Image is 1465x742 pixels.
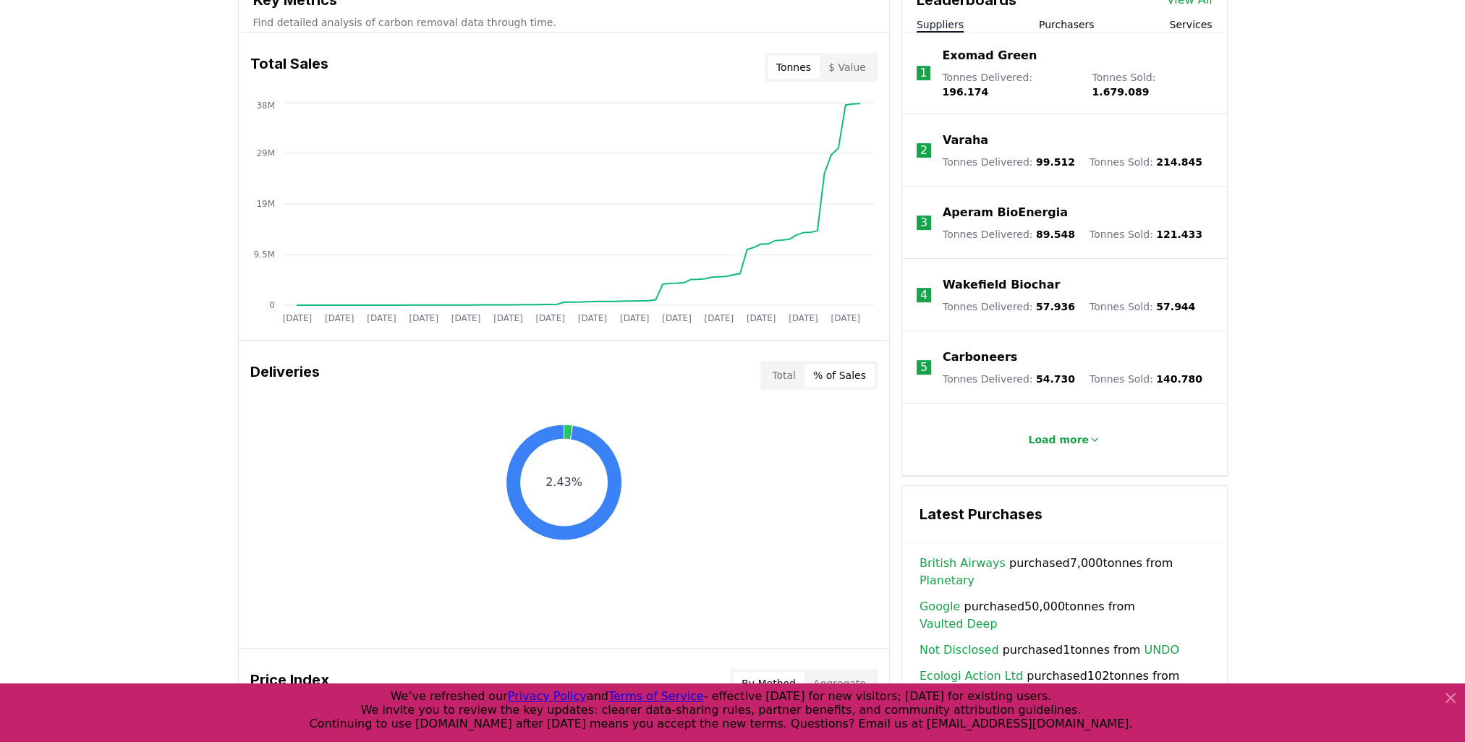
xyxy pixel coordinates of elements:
[804,672,875,695] button: Aggregate
[535,313,565,323] tspan: [DATE]
[943,299,1075,314] p: Tonnes Delivered :
[920,572,974,589] a: Planetary
[250,669,329,698] h3: Price Index
[1090,299,1195,314] p: Tonnes Sold :
[367,313,396,323] tspan: [DATE]
[1016,425,1112,454] button: Load more
[256,148,275,158] tspan: 29M
[1028,432,1089,447] p: Load more
[763,364,804,387] button: Total
[920,598,960,615] a: Google
[943,132,988,149] a: Varaha
[1092,70,1212,99] p: Tonnes Sold :
[943,227,1075,242] p: Tonnes Delivered :
[920,615,998,633] a: Vaulted Deep
[942,47,1037,64] a: Exomad Green
[1144,641,1179,659] a: UNDO
[253,15,875,30] p: Find detailed analysis of carbon removal data through time.
[1036,156,1075,168] span: 99.512
[1156,373,1202,385] span: 140.780
[324,313,354,323] tspan: [DATE]
[943,349,1017,366] a: Carboneers
[942,70,1077,99] p: Tonnes Delivered :
[920,142,927,159] p: 2
[943,155,1075,169] p: Tonnes Delivered :
[920,503,1210,525] h3: Latest Purchases
[943,204,1068,221] a: Aperam BioEnergia
[920,641,1179,659] span: purchased 1 tonnes from
[1036,301,1075,312] span: 57.936
[804,364,875,387] button: % of Sales
[917,17,964,32] button: Suppliers
[493,313,523,323] tspan: [DATE]
[451,313,480,323] tspan: [DATE]
[250,361,320,390] h3: Deliveries
[256,101,275,111] tspan: 38M
[920,359,927,376] p: 5
[1156,156,1202,168] span: 214.845
[733,672,804,695] button: By Method
[256,199,275,209] tspan: 19M
[269,300,275,310] tspan: 0
[1090,372,1202,386] p: Tonnes Sold :
[920,64,927,82] p: 1
[1169,17,1212,32] button: Services
[789,313,818,323] tspan: [DATE]
[1090,155,1202,169] p: Tonnes Sold :
[282,313,312,323] tspan: [DATE]
[577,313,607,323] tspan: [DATE]
[920,641,999,659] a: Not Disclosed
[620,313,650,323] tspan: [DATE]
[943,372,1075,386] p: Tonnes Delivered :
[1156,229,1202,240] span: 121.433
[253,250,274,260] tspan: 9.5M
[250,53,328,82] h3: Total Sales
[820,56,875,79] button: $ Value
[1090,227,1202,242] p: Tonnes Sold :
[920,555,1006,572] a: British Airways
[831,313,860,323] tspan: [DATE]
[942,86,988,98] span: 196.174
[920,555,1210,589] span: purchased 7,000 tonnes from
[920,214,927,231] p: 3
[920,286,927,304] p: 4
[1156,301,1195,312] span: 57.944
[662,313,692,323] tspan: [DATE]
[545,475,582,489] text: 2.43%
[943,276,1060,294] a: Wakefield Biochar
[768,56,820,79] button: Tonnes
[747,313,776,323] tspan: [DATE]
[704,313,734,323] tspan: [DATE]
[920,598,1210,633] span: purchased 50,000 tonnes from
[920,668,1023,685] a: Ecologi Action Ltd
[920,668,1210,702] span: purchased 102 tonnes from
[409,313,438,323] tspan: [DATE]
[1039,17,1095,32] button: Purchasers
[1092,86,1149,98] span: 1.679.089
[1036,229,1075,240] span: 89.548
[1036,373,1075,385] span: 54.730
